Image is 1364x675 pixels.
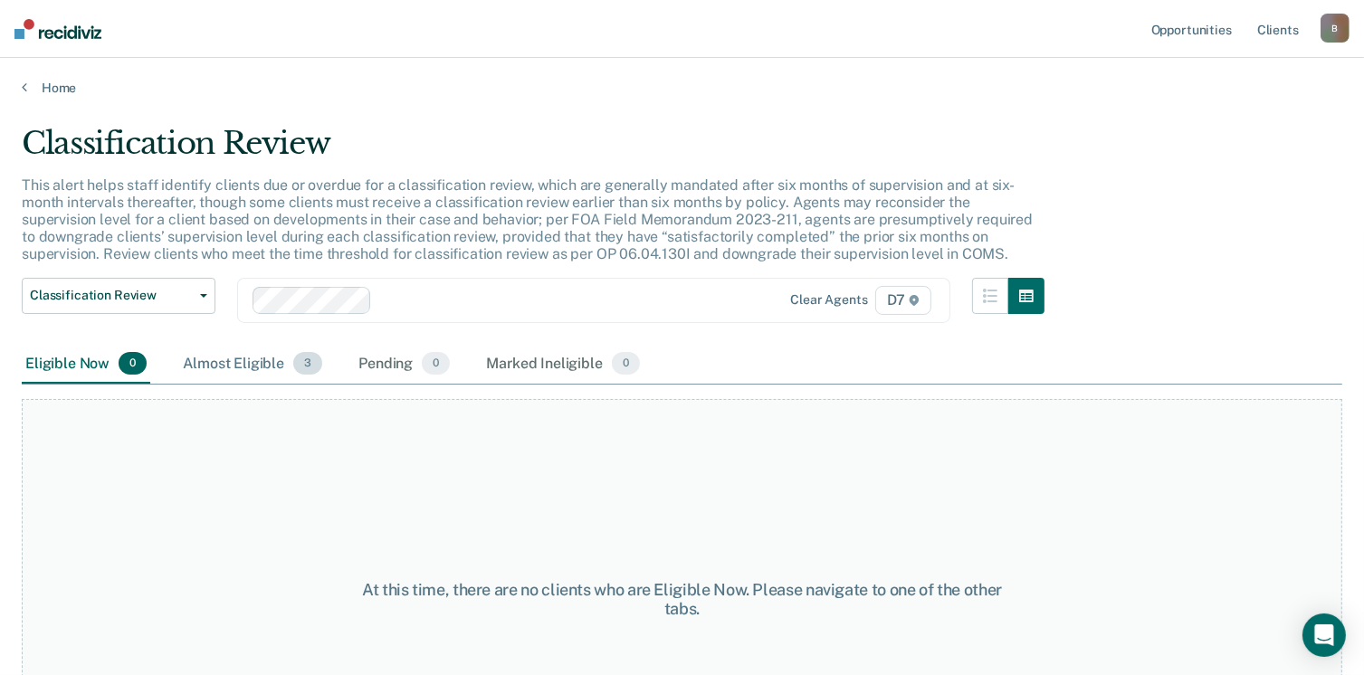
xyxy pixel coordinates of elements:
span: Classification Review [30,288,193,303]
div: At this time, there are no clients who are Eligible Now. Please navigate to one of the other tabs. [352,580,1012,619]
span: 0 [119,352,147,376]
span: 0 [422,352,450,376]
div: Open Intercom Messenger [1302,613,1346,657]
button: B [1321,14,1350,43]
span: 0 [612,352,640,376]
div: Almost Eligible3 [179,345,326,385]
button: Classification Review [22,278,215,314]
span: D7 [875,286,932,315]
div: Eligible Now0 [22,345,150,385]
div: Pending0 [355,345,453,385]
div: Clear agents [790,292,867,308]
div: Marked Ineligible0 [482,345,644,385]
span: 3 [293,352,322,376]
p: This alert helps staff identify clients due or overdue for a classification review, which are gen... [22,176,1033,263]
div: Classification Review [22,125,1044,176]
a: Home [22,80,1342,96]
img: Recidiviz [14,19,101,39]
